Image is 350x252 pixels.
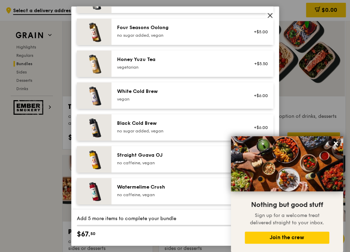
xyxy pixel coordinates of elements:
div: Straight Guava OJ [117,151,241,158]
button: Join the crew [245,232,329,244]
img: daily_normal_HORZ-four-seasons-oolong.jpg [77,18,111,45]
div: Watermelime Crush [117,183,241,190]
div: White Cold Brew [117,88,241,95]
div: no caffeine, vegan [117,160,241,165]
img: daily_normal_honey-yuzu-tea.jpg [77,50,111,77]
img: daily_normal_HORZ-watermelime-crush.jpg [77,178,111,204]
div: no sugar added, vegan [117,32,241,38]
div: Black Cold Brew [117,120,241,127]
div: Four Seasons Oolong [117,24,241,31]
div: vegan [117,96,241,102]
div: no caffeine, vegan [117,192,241,197]
div: Honey Yuzu Tea [117,56,241,63]
button: Close [330,138,341,149]
span: 50 [90,231,96,236]
div: +$6.00 [250,124,268,130]
div: vegetarian [117,64,241,70]
img: daily_normal_HORZ-white-cold-brew.jpg [77,82,111,108]
div: +$5.50 [250,61,268,66]
div: +$6.00 [250,93,268,98]
span: Sign up for a welcome treat delivered straight to your inbox. [250,212,324,226]
img: DSC07876-Edit02-Large.jpeg [231,136,343,191]
span: Nothing but good stuff [251,201,323,209]
img: daily_normal_HORZ-straight-guava-OJ.jpg [77,146,111,172]
div: Add 5 more items to complete your bundle [77,215,273,222]
div: no sugar added, vegan [117,128,241,133]
span: $67. [77,229,90,240]
div: +$5.00 [250,29,268,34]
img: daily_normal_HORZ-black-cold-brew.jpg [77,114,111,140]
